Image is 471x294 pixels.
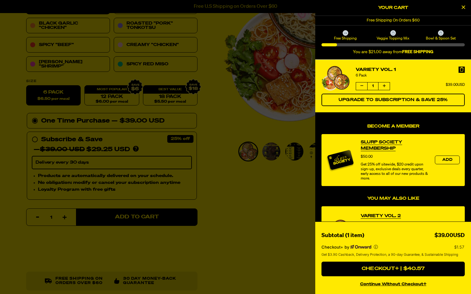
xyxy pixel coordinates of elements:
div: 6 Pack [356,73,465,78]
h4: Become a Member [321,124,465,129]
span: Subtotal (1 item) [321,233,364,238]
img: Variety Vol. 1 [321,66,350,91]
div: Become a Member [321,134,465,191]
p: $1.57 [454,245,465,250]
a: View details for Variety Vol. 1 [321,66,350,91]
span: Veggie Topping Mix [370,36,416,41]
div: Get 25% off sitewide, $20 credit upon sign-up, exclusive deals every quarter, early access to all... [361,162,429,181]
h2: Your Cart [321,3,465,12]
span: 1 [367,82,378,90]
b: FREE SHIPPING [402,50,433,54]
button: Increase quantity of Variety Vol. 1 [378,82,390,90]
button: Add the product, Slurp Society Membership to Cart [435,156,460,164]
a: Variety Vol. 1 [356,67,465,73]
span: Checkout+ [321,245,343,250]
span: by [345,245,349,250]
span: Get $3.90 Cashback, Delivery Protection, a 90-day Guarantee, & Sustainable Shipping [321,252,458,257]
button: Remove Variety Vol. 1 [459,67,465,73]
a: View Slurp Society Membership [361,139,429,152]
div: product [321,206,465,258]
li: product [321,60,465,112]
button: More info [374,245,378,249]
h4: You may also like [321,196,465,201]
iframe: Marketing Popup [3,266,59,291]
button: Checkout+ | $40.57 [321,262,465,277]
button: Close Cart [459,3,468,12]
a: View Variety Vol. 2 [361,213,401,219]
span: Free Shipping [322,36,368,41]
div: product [321,134,465,186]
button: continue without Checkout+ [321,279,465,288]
span: Add [442,158,452,162]
div: $39.00USD [435,231,465,240]
span: $39.00USD [446,83,465,87]
span: Bowl & Spoon Set [418,36,464,41]
button: Decrease quantity of Variety Vol. 1 [356,82,367,90]
span: $50.00 [361,155,373,159]
div: 1 of 1 [315,16,471,25]
section: Checkout+ [321,240,465,262]
span: Upgrade to Subscription & Save 25% [339,98,448,102]
img: Membership image [326,146,354,174]
img: View Variety Vol. 2 [326,220,354,244]
button: Switch Variety Vol. 1 to a Subscription [321,94,465,106]
div: You are $21.00 away from [321,49,465,55]
a: Powered by Onward [350,245,371,249]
